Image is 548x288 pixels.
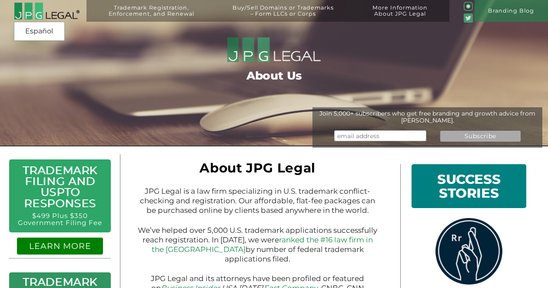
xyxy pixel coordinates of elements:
[92,5,211,26] a: Trademark Registration,Enforcement, and Renewal
[137,164,378,176] h1: About JPG Legal
[137,225,378,264] p: We’ve helped over 5,000 U.S. trademark applications successfully reach registration. In [DATE], w...
[17,23,62,39] a: Español
[356,5,444,26] a: More InformationAbout JPG Legal
[440,131,521,142] input: Subscribe
[137,186,378,215] p: JPG Legal is a law firm specializing in U.S. trademark conflict-checking and registration. Our af...
[29,241,91,251] a: LEARN MORE
[152,235,373,254] a: ranked the #16 law firm in the [GEOGRAPHIC_DATA]
[433,218,505,285] img: rrlogo.png
[417,170,521,202] h1: SUCCESS STORIES
[334,130,426,141] input: email address
[464,13,473,23] img: Twitter_Social_Icon_Rounded_Square_Color-mid-green3-90.png
[18,212,102,227] a: $499 Plus $350 Government Filing Fee
[464,2,473,11] img: glyph-logo_May2016-green3-90.png
[14,2,80,20] img: 2016-logo-black-letters-3-r.png
[23,164,97,210] a: Trademark Filing and USPTO Responses
[312,110,543,124] div: Join 5,000+ subscribers who get free branding and growth advice from [PERSON_NAME].
[216,5,350,26] a: Buy/Sell Domains or Trademarks– Form LLCs or Corps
